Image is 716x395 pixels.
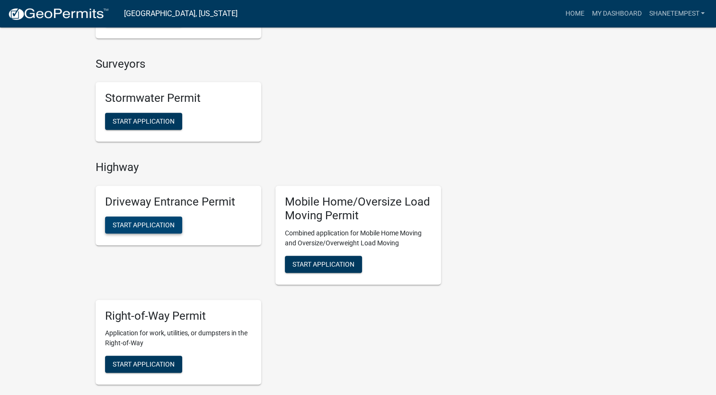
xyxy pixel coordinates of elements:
h4: Surveyors [96,57,441,71]
p: Combined application for Mobile Home Moving and Oversize/Overweight Load Moving [285,228,432,248]
span: Start Application [113,117,175,125]
button: Start Application [105,113,182,130]
span: Start Application [113,221,175,228]
h5: Mobile Home/Oversize Load Moving Permit [285,195,432,223]
h5: Stormwater Permit [105,91,252,105]
a: [GEOGRAPHIC_DATA], [US_STATE] [124,6,238,22]
button: Start Application [105,356,182,373]
p: Application for work, utilities, or dumpsters in the Right-of-Way [105,328,252,348]
span: Start Application [292,260,354,268]
span: Start Application [113,360,175,368]
button: Start Application [105,216,182,233]
h5: Right-of-Way Permit [105,309,252,323]
h5: Driveway Entrance Permit [105,195,252,209]
button: Start Application [285,256,362,273]
a: shanetempest [645,5,708,23]
a: Home [561,5,588,23]
a: My Dashboard [588,5,645,23]
h4: Highway [96,161,441,174]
